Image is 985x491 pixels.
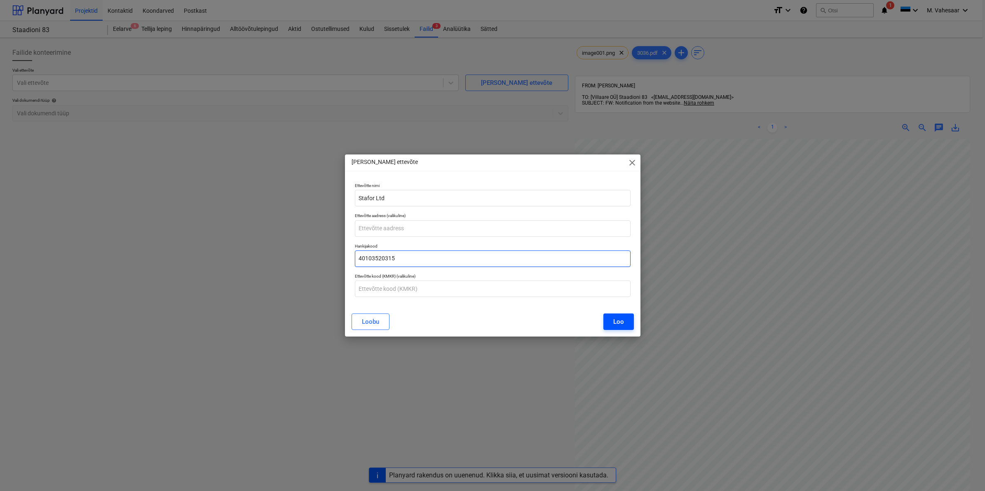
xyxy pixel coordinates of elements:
[352,313,389,330] button: Loobu
[627,158,637,168] span: close
[355,190,631,206] input: Ettevõtte nimi
[355,213,631,220] p: Ettevõtte aadress (valikuline)
[355,281,631,297] input: Ettevõtte kood (KMKR)
[355,250,631,267] input: Hankijakood
[355,243,631,250] p: Hankijakood
[362,316,379,327] div: Loobu
[355,220,631,237] input: Ettevõtte aadress
[613,316,624,327] div: Loo
[352,158,418,166] p: [PERSON_NAME] ettevõte
[355,183,631,190] p: Ettevõtte nimi
[355,274,631,281] p: Ettevõtte kood (KMKR) (valikuline)
[603,313,634,330] button: Loo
